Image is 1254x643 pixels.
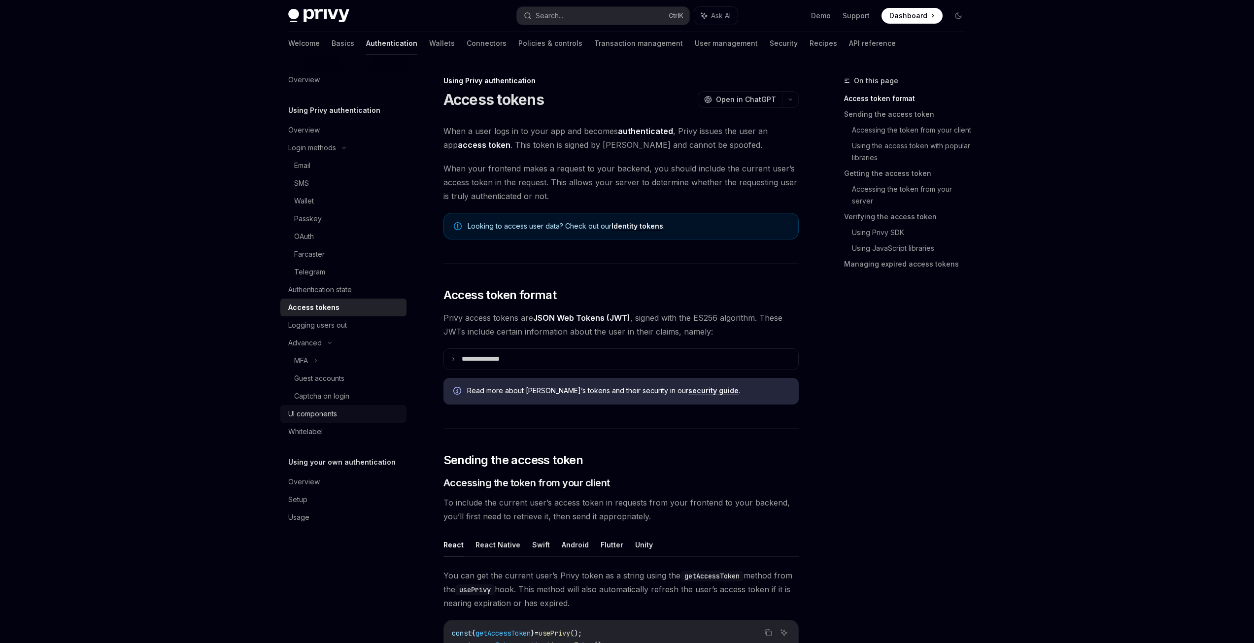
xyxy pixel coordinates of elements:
a: Demo [811,11,831,21]
a: Authentication [366,32,417,55]
a: security guide [688,386,739,395]
a: Verifying the access token [844,209,974,225]
span: getAccessToken [475,629,531,638]
div: Whitelabel [288,426,323,438]
button: Ask AI [694,7,738,25]
a: Welcome [288,32,320,55]
div: MFA [294,355,308,367]
a: Access token format [844,91,974,106]
div: Overview [288,476,320,488]
a: Telegram [280,263,407,281]
a: Logging users out [280,316,407,334]
span: Accessing the token from your client [443,476,610,490]
h1: Access tokens [443,91,544,108]
a: Sending the access token [844,106,974,122]
a: Using Privy SDK [852,225,974,240]
span: Privy access tokens are , signed with the ES256 algorithm. These JWTs include certain information... [443,311,799,338]
div: Authentication state [288,284,352,296]
a: Passkey [280,210,407,228]
button: React Native [475,533,520,556]
strong: authenticated [618,126,673,136]
a: Managing expired access tokens [844,256,974,272]
span: } [531,629,535,638]
span: usePrivy [539,629,570,638]
a: Accessing the token from your server [852,181,974,209]
span: Ctrl K [669,12,683,20]
a: Accessing the token from your client [852,122,974,138]
a: UI components [280,405,407,423]
a: Getting the access token [844,166,974,181]
button: Toggle dark mode [950,8,966,24]
div: Overview [288,74,320,86]
div: Setup [288,494,307,506]
span: Access token format [443,287,557,303]
span: (); [570,629,582,638]
span: = [535,629,539,638]
a: Wallets [429,32,455,55]
a: API reference [849,32,896,55]
a: Captcha on login [280,387,407,405]
button: Swift [532,533,550,556]
a: Using the access token with popular libraries [852,138,974,166]
div: UI components [288,408,337,420]
a: Overview [280,121,407,139]
button: Open in ChatGPT [698,91,782,108]
svg: Info [453,387,463,397]
a: User management [695,32,758,55]
button: React [443,533,464,556]
h5: Using your own authentication [288,456,396,468]
a: Using JavaScript libraries [852,240,974,256]
span: Read more about [PERSON_NAME]’s tokens and their security in our . [467,386,789,396]
div: Search... [536,10,563,22]
a: OAuth [280,228,407,245]
div: Passkey [294,213,322,225]
a: Authentication state [280,281,407,299]
code: getAccessToken [680,571,744,581]
button: Ask AI [778,626,790,639]
a: Guest accounts [280,370,407,387]
strong: access token [458,140,510,150]
a: Dashboard [881,8,943,24]
button: Unity [635,533,653,556]
h5: Using Privy authentication [288,104,380,116]
a: JSON Web Tokens (JWT) [533,313,630,323]
div: OAuth [294,231,314,242]
a: Wallet [280,192,407,210]
a: Support [843,11,870,21]
span: { [472,629,475,638]
div: Usage [288,511,309,523]
button: Search...CtrlK [517,7,689,25]
a: Identity tokens [611,222,663,231]
span: Ask AI [711,11,731,21]
div: Farcaster [294,248,325,260]
a: Security [770,32,798,55]
span: Dashboard [889,11,927,21]
div: Guest accounts [294,372,344,384]
img: dark logo [288,9,349,23]
a: Policies & controls [518,32,582,55]
span: When your frontend makes a request to your backend, you should include the current user’s access ... [443,162,799,203]
div: Logging users out [288,319,347,331]
div: Captcha on login [294,390,349,402]
a: Setup [280,491,407,508]
code: usePrivy [455,584,495,595]
div: Email [294,160,310,171]
a: Transaction management [594,32,683,55]
a: Email [280,157,407,174]
div: Using Privy authentication [443,76,799,86]
a: Overview [280,473,407,491]
a: Overview [280,71,407,89]
div: Access tokens [288,302,339,313]
div: Wallet [294,195,314,207]
div: Overview [288,124,320,136]
a: Basics [332,32,354,55]
a: Access tokens [280,299,407,316]
button: Copy the contents from the code block [762,626,775,639]
button: Android [562,533,589,556]
a: Usage [280,508,407,526]
span: const [452,629,472,638]
span: You can get the current user’s Privy token as a string using the method from the hook. This metho... [443,569,799,610]
span: Open in ChatGPT [716,95,776,104]
a: Whitelabel [280,423,407,440]
div: Advanced [288,337,322,349]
